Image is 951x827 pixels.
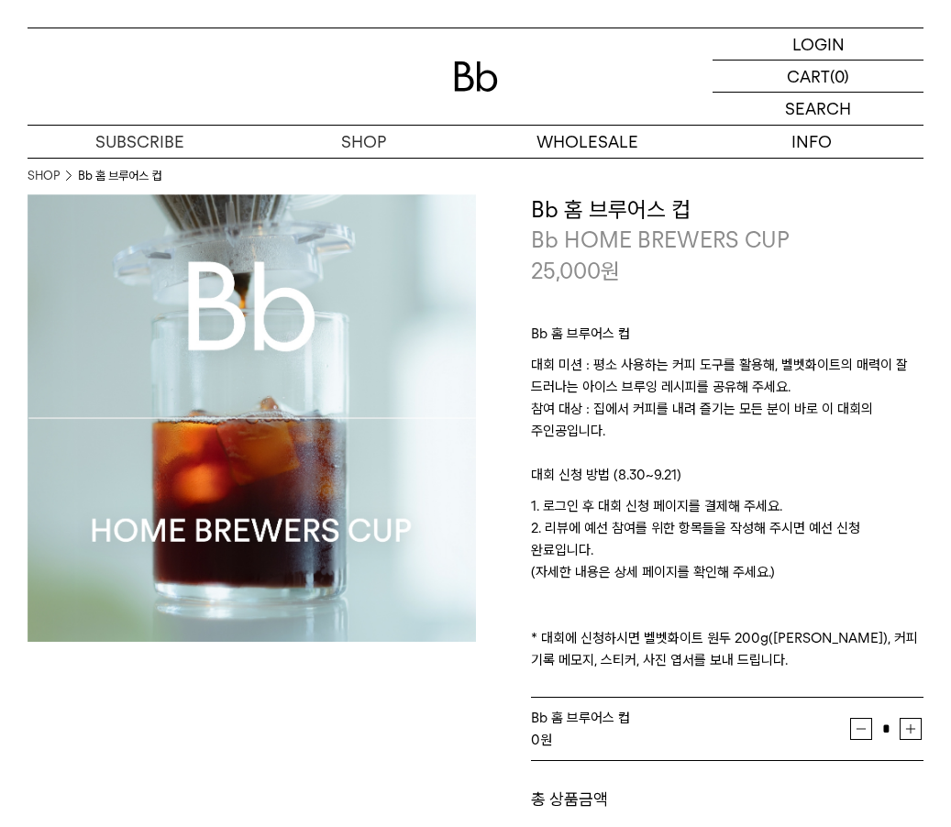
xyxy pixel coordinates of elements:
[601,258,620,284] span: 원
[531,354,924,464] p: 대회 미션 : 평소 사용하는 커피 도구를 활용해, 벨벳화이트의 매력이 잘 드러나는 아이스 브루잉 레시피를 공유해 주세요. 참여 대상 : 집에서 커피를 내려 즐기는 모든 분이 ...
[850,718,872,740] button: 감소
[531,323,924,354] p: Bb 홈 브루어스 컵
[713,28,923,61] a: LOGIN
[531,732,540,748] strong: 0
[531,710,630,726] span: Bb 홈 브루어스 컵
[531,464,924,495] p: 대회 신청 방법 (8.30~9.21)
[28,167,60,185] a: SHOP
[700,126,923,158] p: INFO
[476,126,700,158] p: WHOLESALE
[28,194,476,643] img: Bb 홈 브루어스 컵
[531,729,851,751] div: 원
[713,61,923,93] a: CART (0)
[531,788,727,810] dt: 총 상품금액
[830,61,849,92] p: (0)
[900,718,922,740] button: 증가
[531,225,924,256] p: Bb HOME BREWERS CUP
[454,61,498,92] img: 로고
[531,194,924,226] h3: Bb 홈 브루어스 컵
[78,167,161,185] li: Bb 홈 브루어스 컵
[28,126,251,158] a: SUBSCRIBE
[531,256,620,287] p: 25,000
[792,28,845,60] p: LOGIN
[787,61,830,92] p: CART
[785,93,851,125] p: SEARCH
[531,495,924,671] p: 1. 로그인 후 대회 신청 페이지를 결제해 주세요. 2. 리뷰에 예선 참여를 위한 항목들을 작성해 주시면 예선 신청 완료입니다. (자세한 내용은 상세 페이지를 확인해 주세요....
[251,126,475,158] a: SHOP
